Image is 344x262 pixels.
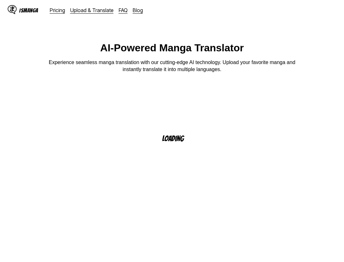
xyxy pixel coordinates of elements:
[8,5,17,14] img: IsManga Logo
[70,7,114,13] a: Upload & Translate
[8,5,50,15] a: IsManga LogoIsManga
[50,7,65,13] a: Pricing
[19,7,38,13] div: IsManga
[44,59,300,73] p: Experience seamless manga translation with our cutting-edge AI technology. Upload your favorite m...
[162,135,192,142] p: Loading
[100,42,244,54] h1: AI-Powered Manga Translator
[133,7,143,13] a: Blog
[119,7,128,13] a: FAQ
